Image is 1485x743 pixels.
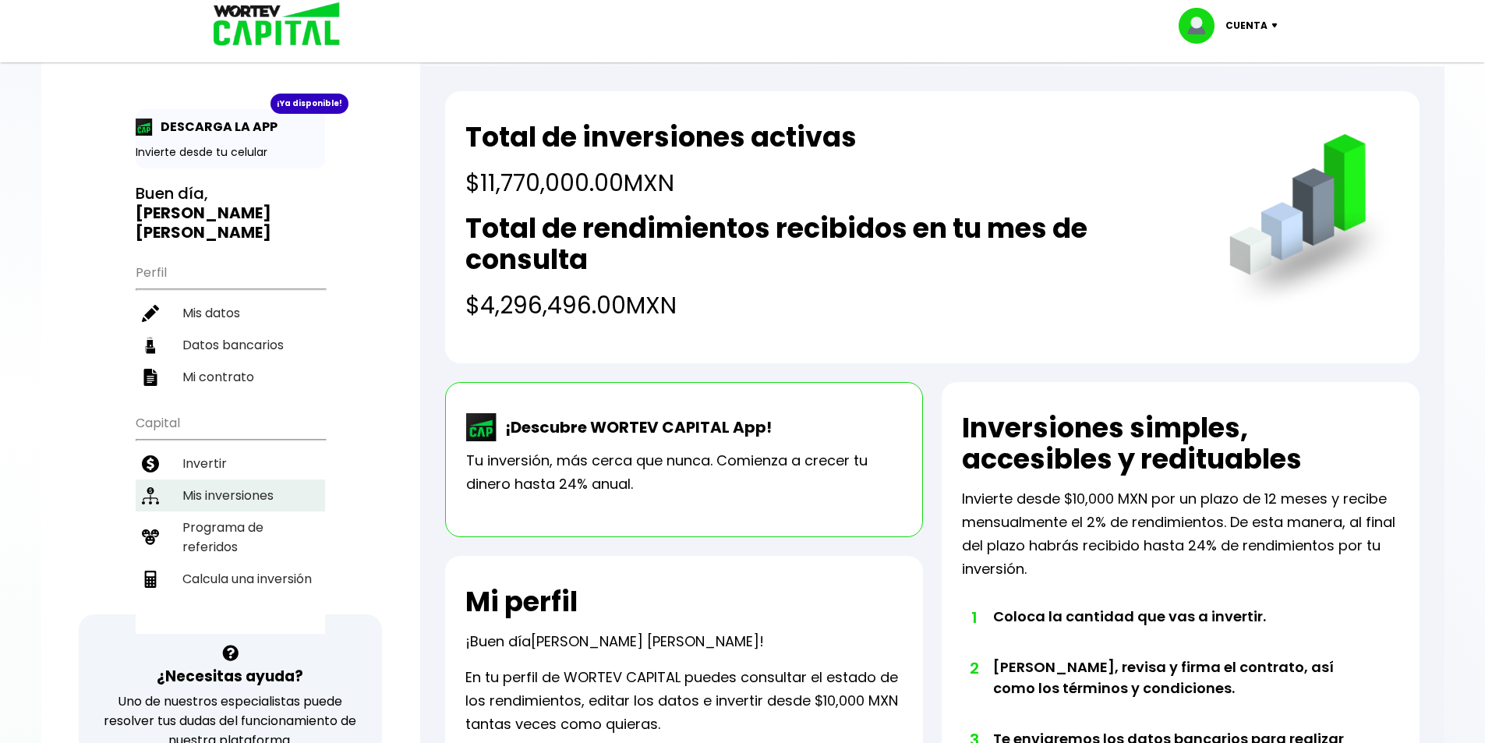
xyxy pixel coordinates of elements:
h3: ¿Necesitas ayuda? [157,665,303,688]
p: En tu perfil de WORTEV CAPITAL puedes consultar el estado de los rendimientos, editar los datos e... [465,666,903,736]
img: profile-image [1179,8,1225,44]
li: Coloca la cantidad que vas a invertir. [993,606,1356,656]
h2: Inversiones simples, accesibles y redituables [962,412,1399,475]
img: grafica.516fef24.png [1222,134,1399,311]
a: Calcula una inversión [136,563,325,595]
p: ¡Buen día ! [465,630,764,653]
span: 1 [970,606,978,629]
p: Invierte desde $10,000 MXN por un plazo de 12 meses y recibe mensualmente el 2% de rendimientos. ... [962,487,1399,581]
h4: $4,296,496.00 MXN [465,288,1197,323]
img: app-icon [136,119,153,136]
img: editar-icon.952d3147.svg [142,305,159,322]
p: ¡Descubre WORTEV CAPITAL App! [497,416,772,439]
img: datos-icon.10cf9172.svg [142,337,159,354]
img: inversiones-icon.6695dc30.svg [142,487,159,504]
a: Mi contrato [136,361,325,393]
li: [PERSON_NAME], revisa y firma el contrato, así como los términos y condiciones. [993,656,1356,728]
img: invertir-icon.b3b967d7.svg [142,455,159,472]
img: contrato-icon.f2db500c.svg [142,369,159,386]
ul: Capital [136,405,325,634]
img: wortev-capital-app-icon [466,413,497,441]
p: Cuenta [1225,14,1268,37]
a: Invertir [136,448,325,479]
a: Mis datos [136,297,325,329]
b: [PERSON_NAME] [PERSON_NAME] [136,202,271,243]
p: Invierte desde tu celular [136,144,325,161]
ul: Perfil [136,255,325,393]
h2: Mi perfil [465,586,578,617]
a: Mis inversiones [136,479,325,511]
img: recomiendanos-icon.9b8e9327.svg [142,529,159,546]
h2: Total de inversiones activas [465,122,857,153]
a: Datos bancarios [136,329,325,361]
h4: $11,770,000.00 MXN [465,165,857,200]
img: calculadora-icon.17d418c4.svg [142,571,159,588]
div: ¡Ya disponible! [270,94,348,114]
p: Tu inversión, más cerca que nunca. Comienza a crecer tu dinero hasta 24% anual. [466,449,902,496]
h2: Total de rendimientos recibidos en tu mes de consulta [465,213,1197,275]
h3: Buen día, [136,184,325,242]
span: [PERSON_NAME] [PERSON_NAME] [531,632,759,651]
p: DESCARGA LA APP [153,117,278,136]
img: icon-down [1268,23,1289,28]
span: 2 [970,656,978,680]
a: Programa de referidos [136,511,325,563]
